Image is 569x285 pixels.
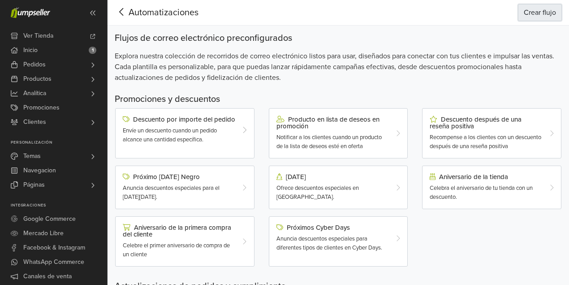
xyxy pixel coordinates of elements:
span: Explora nuestra colección de recorridos de correo electrónico listos para usar, diseñados para co... [115,51,562,83]
span: Pedidos [23,57,46,72]
span: Canales de venta [23,269,72,284]
span: Navegacion [23,163,56,178]
div: Aniversario de la tienda [430,173,542,180]
span: Analítica [23,86,46,101]
div: Flujos de correo electrónico preconfigurados [115,33,562,44]
div: Próximos Cyber Days [276,224,389,231]
span: Recompense a los clientes con un descuento después de una reseña positiva [430,134,541,150]
span: Anuncia descuentos especiales para el [DATE][DATE]. [123,184,220,201]
span: Facebook & Instagram [23,241,85,255]
p: Integraciones [11,203,107,208]
div: [DATE] [276,173,389,180]
span: Mercado Libre [23,226,64,241]
button: Crear flujo [518,4,562,21]
span: Envíe un descuento cuando un pedido alcance una cantidad específica. [123,127,217,143]
div: Descuento por importe del pedido [123,116,235,123]
div: Aniversario de la primera compra del cliente [123,224,235,238]
div: Próximo [DATE] Negro [123,173,235,180]
span: 1 [89,47,96,54]
h5: Promociones y descuentos [115,94,562,105]
span: Celebra el aniversario de tu tienda con un descuento. [430,184,533,201]
span: Temas [23,149,41,163]
span: Ofrece descuentos especiales en [GEOGRAPHIC_DATA]. [276,184,359,201]
span: Notificar a los clientes cuando un producto de la lista de deseos esté en oferta [276,134,382,150]
div: Descuento después de una reseña positiva [430,116,542,130]
span: Clientes [23,115,46,129]
div: Producto en lista de deseos en promoción [276,116,389,130]
span: Inicio [23,43,38,57]
span: Celebre el primer aniversario de compra de un cliente [123,242,230,258]
span: Promociones [23,101,60,115]
span: Ver Tienda [23,29,53,43]
p: Personalización [11,140,107,145]
span: Google Commerce [23,212,76,226]
span: Productos [23,72,52,86]
span: WhatsApp Commerce [23,255,84,269]
span: Anuncia descuentos especiales para diferentes tipos de clientes en Cyber Days. [276,235,382,251]
span: Automatizaciones [115,6,185,19]
span: Páginas [23,178,45,192]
